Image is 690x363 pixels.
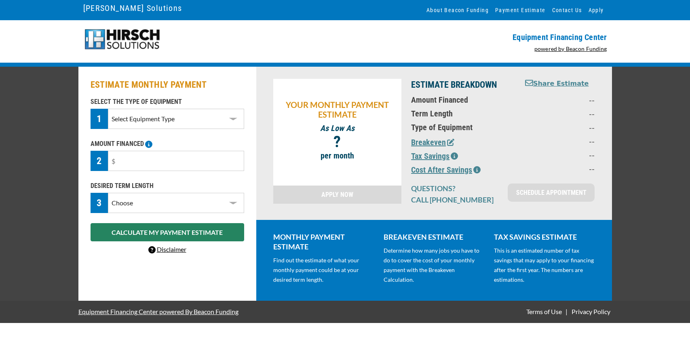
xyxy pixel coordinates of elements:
button: Tax Savings [411,150,458,162]
a: SCHEDULE APPOINTMENT [508,184,595,202]
p: BREAKEVEN ESTIMATE [384,232,484,242]
button: CALCULATE MY PAYMENT ESTIMATE [91,223,244,241]
div: 3 [91,193,108,213]
p: AMOUNT FINANCED [91,139,244,149]
a: powered by Beacon Funding [534,45,607,52]
p: -- [524,164,595,173]
p: CALL [PHONE_NUMBER] [411,195,498,205]
p: -- [524,122,595,132]
p: QUESTIONS? [411,184,498,193]
div: 2 [91,151,108,171]
p: Amount Financed [411,95,514,105]
a: [PERSON_NAME] Solutions [83,1,182,15]
h2: ESTIMATE MONTHLY PAYMENT [91,79,244,91]
p: Term Length [411,109,514,118]
a: Terms of Use [525,308,563,315]
p: ? [277,137,398,147]
p: -- [524,109,595,118]
p: This is an estimated number of tax savings that may apply to your financing after the first year.... [494,246,595,285]
div: 1 [91,109,108,129]
input: $ [108,151,244,171]
button: Breakeven [411,136,454,148]
a: Equipment Financing Center powered By Beacon Funding [78,302,238,321]
a: Disclaimer [148,245,186,253]
p: YOUR MONTHLY PAYMENT ESTIMATE [277,100,398,119]
p: Find out the estimate of what your monthly payment could be at your desired term length. [273,255,374,285]
p: DESIRED TERM LENGTH [91,181,244,191]
p: SELECT THE TYPE OF EQUIPMENT [91,97,244,107]
img: Hirsch-logo-55px.png [83,28,161,51]
a: Privacy Policy [570,308,612,315]
a: APPLY NOW [273,186,402,204]
button: Share Estimate [525,79,589,89]
span: | [566,308,568,315]
p: TAX SAVINGS ESTIMATE [494,232,595,242]
p: ESTIMATE BREAKDOWN [411,79,514,91]
p: Determine how many jobs you have to do to cover the cost of your monthly payment with the Breakev... [384,246,484,285]
p: MONTHLY PAYMENT ESTIMATE [273,232,374,251]
p: Equipment Financing Center [350,32,607,42]
p: -- [524,150,595,160]
p: As Low As [277,123,398,133]
p: Type of Equipment [411,122,514,132]
p: -- [524,95,595,105]
button: Cost After Savings [411,164,481,176]
p: -- [524,136,595,146]
p: per month [277,151,398,160]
